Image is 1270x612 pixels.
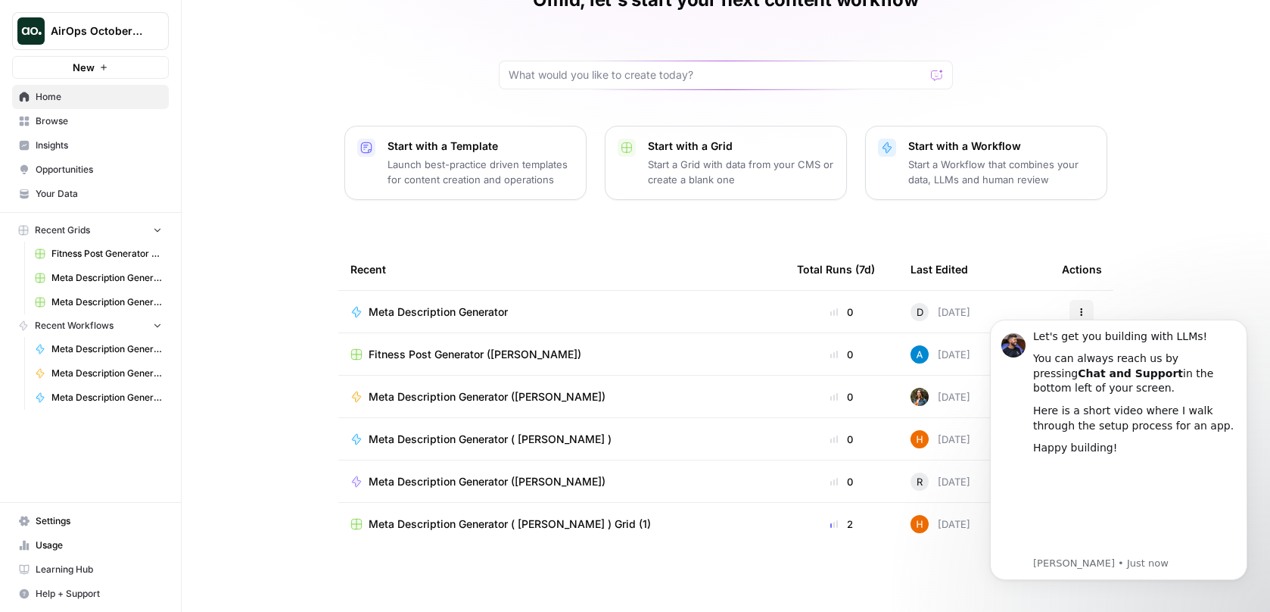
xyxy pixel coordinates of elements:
[910,515,929,533] img: 800yb5g0cvdr0f9czziwsqt6j8wa
[36,563,162,576] span: Learning Hub
[910,345,970,364] div: [DATE]
[369,474,605,489] span: Meta Description Generator ([PERSON_NAME])
[910,473,970,491] div: [DATE]
[1062,248,1102,290] div: Actions
[36,163,162,176] span: Opportunities
[369,389,605,404] span: Meta Description Generator ([PERSON_NAME])
[73,60,95,75] span: New
[797,389,886,404] div: 0
[12,12,169,50] button: Workspace: AirOps October Cohort
[28,266,169,290] a: Meta Description Generator ( [PERSON_NAME] ) Grid (1)
[910,515,970,533] div: [DATE]
[12,557,169,582] a: Learning Hub
[350,432,773,447] a: Meta Description Generator ( [PERSON_NAME] )
[648,157,834,187] p: Start a Grid with data from your CMS or create a blank one
[797,347,886,362] div: 0
[28,361,169,386] a: Meta Description Generator ([PERSON_NAME])
[917,304,923,320] span: D
[350,474,773,489] a: Meta Description Generator ([PERSON_NAME])
[369,304,508,320] span: Meta Description Generator
[910,430,970,448] div: [DATE]
[28,386,169,410] a: Meta Description Generator ( [PERSON_NAME] )
[350,347,773,362] a: Fitness Post Generator ([PERSON_NAME])
[908,139,1094,154] p: Start with a Workflow
[797,248,875,290] div: Total Runs (7d)
[51,23,142,39] span: AirOps October Cohort
[910,303,970,321] div: [DATE]
[344,126,587,200] button: Start with a TemplateLaunch best-practice driven templates for content creation and operations
[28,290,169,314] a: Meta Description Generator ( [PERSON_NAME] ) Grid
[36,139,162,152] span: Insights
[35,223,90,237] span: Recent Grids
[36,114,162,128] span: Browse
[12,56,169,79] button: New
[12,314,169,337] button: Recent Workflows
[350,248,773,290] div: Recent
[17,17,45,45] img: AirOps October Cohort Logo
[369,347,581,362] span: Fitness Post Generator ([PERSON_NAME])
[797,517,886,532] div: 2
[908,157,1094,187] p: Start a Workflow that combines your data, LLMs and human review
[12,582,169,606] button: Help + Support
[36,514,162,528] span: Settings
[797,474,886,489] div: 0
[35,319,114,333] span: Recent Workflows
[12,509,169,533] a: Settings
[51,247,162,261] span: Fitness Post Generator ([PERSON_NAME])
[66,256,269,270] p: Message from Steven, sent Just now
[36,187,162,201] span: Your Data
[910,248,968,290] div: Last Edited
[36,90,162,104] span: Home
[28,337,169,361] a: Meta Description Generator
[51,342,162,356] span: Meta Description Generator
[388,157,574,187] p: Launch best-practice driven templates for content creation and operations
[51,367,162,380] span: Meta Description Generator ([PERSON_NAME])
[910,388,970,406] div: [DATE]
[51,295,162,309] span: Meta Description Generator ( [PERSON_NAME] ) Grid
[36,587,162,601] span: Help + Support
[28,242,169,266] a: Fitness Post Generator ([PERSON_NAME])
[648,139,834,154] p: Start with a Grid
[12,533,169,557] a: Usage
[12,182,169,206] a: Your Data
[350,517,773,532] a: Meta Description Generator ( [PERSON_NAME] ) Grid (1)
[36,539,162,552] span: Usage
[388,139,574,154] p: Start with a Template
[797,432,886,447] div: 0
[12,219,169,242] button: Recent Grids
[12,133,169,158] a: Insights
[51,271,162,285] span: Meta Description Generator ( [PERSON_NAME] ) Grid (1)
[12,158,169,182] a: Opportunities
[910,430,929,448] img: 800yb5g0cvdr0f9czziwsqt6j8wa
[910,345,929,364] img: o3cqybgnmipr355j8nz4zpq1mc6x
[917,474,923,489] span: R
[350,304,773,320] a: Meta Description Generator
[12,109,169,133] a: Browse
[797,304,886,320] div: 0
[605,126,847,200] button: Start with a GridStart a Grid with data from your CMS or create a blank one
[12,85,169,109] a: Home
[369,517,651,532] span: Meta Description Generator ( [PERSON_NAME] ) Grid (1)
[865,126,1107,200] button: Start with a WorkflowStart a Workflow that combines your data, LLMs and human review
[66,163,269,254] iframe: youtube
[910,388,929,406] img: p4ui3kqduwr8yohf6j7svznlw07q
[369,432,612,447] span: Meta Description Generator ( [PERSON_NAME] )
[350,389,773,404] a: Meta Description Generator ([PERSON_NAME])
[51,391,162,404] span: Meta Description Generator ( [PERSON_NAME] )
[509,67,925,83] input: What would you like to create today?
